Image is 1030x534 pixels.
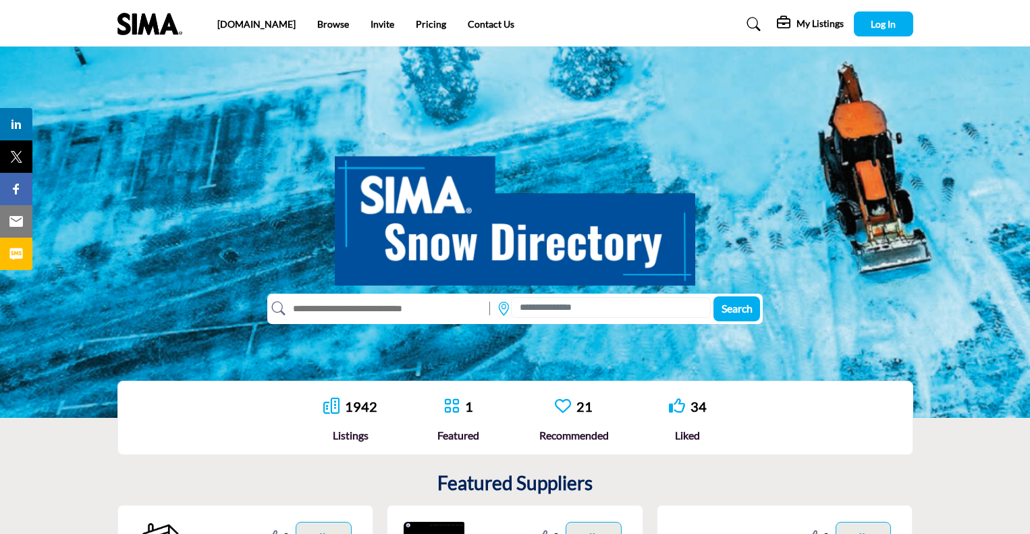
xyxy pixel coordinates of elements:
a: Go to Featured [443,398,460,416]
a: Invite [371,18,394,30]
a: 34 [690,398,707,415]
a: Go to Recommended [555,398,571,416]
i: Go to Liked [669,398,685,414]
a: Search [734,14,769,35]
img: Rectangle%203585.svg [486,298,493,319]
div: Featured [437,427,479,444]
a: 21 [576,398,593,415]
a: Contact Us [468,18,514,30]
button: Log In [854,11,913,36]
div: Recommended [539,427,609,444]
img: Site Logo [117,13,189,35]
img: SIMA Snow Directory [335,141,695,286]
div: My Listings [777,16,844,32]
a: Browse [317,18,349,30]
a: Pricing [416,18,446,30]
a: [DOMAIN_NAME] [217,18,296,30]
h5: My Listings [796,18,844,30]
a: 1 [465,398,473,415]
button: Search [713,296,760,321]
a: 1942 [345,398,377,415]
span: Search [722,302,753,315]
div: Listings [323,427,377,444]
div: Liked [669,427,707,444]
span: Log In [871,18,896,30]
h2: Featured Suppliers [437,472,593,495]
